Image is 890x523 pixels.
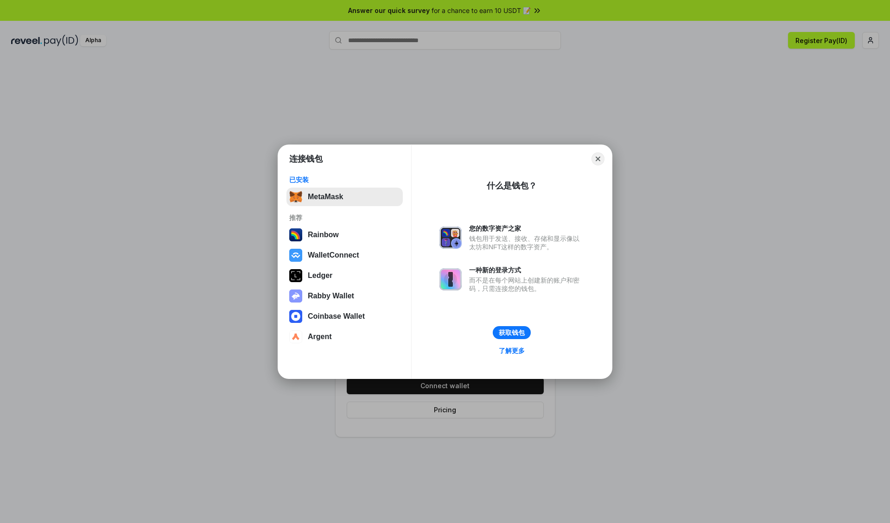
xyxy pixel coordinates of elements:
[289,330,302,343] img: svg+xml,%3Csvg%20width%3D%2228%22%20height%3D%2228%22%20viewBox%3D%220%200%2028%2028%22%20fill%3D...
[289,249,302,262] img: svg+xml,%3Csvg%20width%3D%2228%22%20height%3D%2228%22%20viewBox%3D%220%200%2028%2028%22%20fill%3D...
[289,176,400,184] div: 已安装
[289,290,302,302] img: svg+xml,%3Csvg%20xmlns%3D%22http%3A%2F%2Fwww.w3.org%2F2000%2Fsvg%22%20fill%3D%22none%22%20viewBox...
[439,268,462,290] img: svg+xml,%3Csvg%20xmlns%3D%22http%3A%2F%2Fwww.w3.org%2F2000%2Fsvg%22%20fill%3D%22none%22%20viewBox...
[308,251,359,259] div: WalletConnect
[289,190,302,203] img: svg+xml,%3Csvg%20fill%3D%22none%22%20height%3D%2233%22%20viewBox%3D%220%200%2035%2033%22%20width%...
[289,153,323,164] h1: 连接钱包
[469,224,584,233] div: 您的数字资产之家
[289,269,302,282] img: svg+xml,%3Csvg%20xmlns%3D%22http%3A%2F%2Fwww.w3.org%2F2000%2Fsvg%22%20width%3D%2228%22%20height%3...
[469,266,584,274] div: 一种新的登录方式
[469,276,584,293] div: 而不是在每个网站上创建新的账户和密码，只需连接您的钱包。
[493,345,530,357] a: 了解更多
[308,271,332,280] div: Ledger
[286,246,403,265] button: WalletConnect
[308,231,339,239] div: Rainbow
[308,312,365,321] div: Coinbase Wallet
[499,347,525,355] div: 了解更多
[469,234,584,251] div: 钱包用于发送、接收、存储和显示像以太坊和NFT这样的数字资产。
[308,333,332,341] div: Argent
[286,287,403,305] button: Rabby Wallet
[286,307,403,326] button: Coinbase Wallet
[286,266,403,285] button: Ledger
[286,226,403,244] button: Rainbow
[289,228,302,241] img: svg+xml,%3Csvg%20width%3D%22120%22%20height%3D%22120%22%20viewBox%3D%220%200%20120%20120%22%20fil...
[487,180,537,191] div: 什么是钱包？
[493,326,531,339] button: 获取钱包
[308,193,343,201] div: MetaMask
[499,328,525,337] div: 获取钱包
[591,152,604,165] button: Close
[289,310,302,323] img: svg+xml,%3Csvg%20width%3D%2228%22%20height%3D%2228%22%20viewBox%3D%220%200%2028%2028%22%20fill%3D...
[439,227,462,249] img: svg+xml,%3Csvg%20xmlns%3D%22http%3A%2F%2Fwww.w3.org%2F2000%2Fsvg%22%20fill%3D%22none%22%20viewBox...
[286,188,403,206] button: MetaMask
[308,292,354,300] div: Rabby Wallet
[286,328,403,346] button: Argent
[289,214,400,222] div: 推荐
